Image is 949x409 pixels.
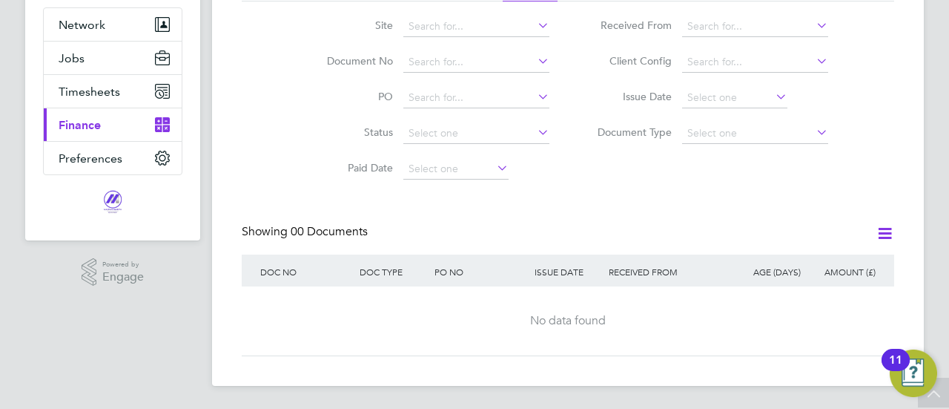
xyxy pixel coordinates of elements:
span: Preferences [59,151,122,166]
div: Showing [242,224,371,240]
input: Select one [682,88,787,108]
label: Site [308,19,393,32]
button: Jobs [44,42,182,74]
input: Search for... [403,52,549,73]
button: Timesheets [44,75,182,108]
div: ISSUE DATE [531,255,606,289]
input: Select one [403,123,549,144]
input: Search for... [682,16,828,37]
span: 00 Documents [291,224,368,239]
div: DOC TYPE [356,255,431,289]
div: DOC NO [257,255,356,289]
label: Status [308,125,393,139]
img: magnussearch-logo-retina.png [102,190,123,214]
span: Powered by [102,258,144,271]
span: Finance [59,118,101,132]
input: Search for... [403,88,549,108]
div: No data found [257,313,879,329]
div: 11 [889,360,902,379]
label: Received From [586,19,672,32]
button: Network [44,8,182,41]
div: AMOUNT (£) [804,255,879,289]
button: Preferences [44,142,182,174]
label: Document Type [586,125,672,139]
a: Go to home page [43,190,182,214]
label: Client Config [586,54,672,68]
span: Network [59,18,105,32]
label: PO [308,90,393,103]
button: Open Resource Center, 11 new notifications [890,350,937,397]
button: Finance [44,108,182,141]
div: AGE (DAYS) [730,255,804,289]
label: Issue Date [586,90,672,103]
input: Select one [403,159,509,180]
input: Select one [682,123,828,144]
input: Search for... [682,52,828,73]
span: Jobs [59,51,85,65]
div: RECEIVED FROM [605,255,730,289]
label: Paid Date [308,161,393,174]
div: PO NO [431,255,530,289]
span: Engage [102,271,144,284]
label: Document No [308,54,393,68]
a: Powered byEngage [82,258,145,287]
input: Search for... [403,16,549,37]
span: Timesheets [59,85,120,99]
